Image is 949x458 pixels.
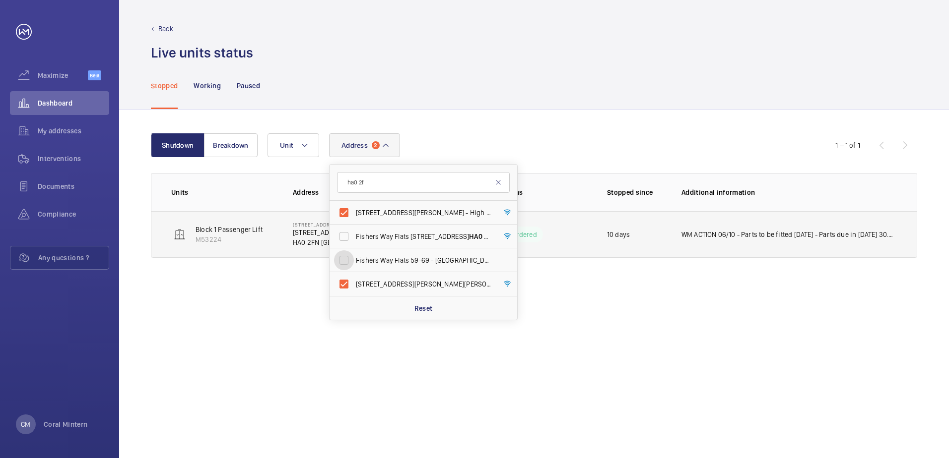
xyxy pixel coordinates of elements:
[293,237,434,247] p: HA0 2FN [GEOGRAPHIC_DATA]
[293,187,434,197] p: Address
[38,253,109,263] span: Any questions ?
[681,229,897,239] p: WM ACTION 06/10 - Parts to be fitted [DATE] - Parts due in [DATE] 30.09 - Parts on order ETA [DAT...
[329,133,400,157] button: Address2
[151,133,204,157] button: Shutdown
[196,225,263,234] p: Block 1 Passenger Lift
[293,222,434,228] p: [STREET_ADDRESS][PERSON_NAME] - High Risk Building
[194,81,220,91] p: Working
[469,232,482,240] span: HA0
[158,24,173,34] p: Back
[356,231,492,241] span: Fishers Way Flats [STREET_ADDRESS] N
[293,228,434,237] p: [STREET_ADDRESS][PERSON_NAME]
[280,141,293,149] span: Unit
[38,98,109,108] span: Dashboard
[21,419,30,429] p: CM
[341,141,368,149] span: Address
[196,234,263,244] p: M53224
[38,126,109,136] span: My addresses
[38,154,109,164] span: Interventions
[835,140,860,150] div: 1 – 1 of 1
[237,81,260,91] p: Paused
[681,187,897,197] p: Additional information
[171,187,277,197] p: Units
[151,81,178,91] p: Stopped
[607,229,630,239] p: 10 days
[337,172,510,193] input: Search by address
[38,181,109,191] span: Documents
[356,279,492,289] span: [STREET_ADDRESS][PERSON_NAME][PERSON_NAME] W
[38,209,109,219] span: Compliance
[174,229,186,240] img: elevator.svg
[38,70,88,80] span: Maximize
[88,70,101,80] span: Beta
[356,208,492,218] span: [STREET_ADDRESS][PERSON_NAME] - High Risk Building - [STREET_ADDRESS][PERSON_NAME] N
[414,303,433,313] p: Reset
[44,419,88,429] p: Coral Mintern
[204,133,258,157] button: Breakdown
[356,255,492,265] span: Fishers Way Flats 59-69 - [GEOGRAPHIC_DATA] N
[607,187,666,197] p: Stopped since
[372,141,380,149] span: 2
[151,44,253,62] h1: Live units status
[268,133,319,157] button: Unit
